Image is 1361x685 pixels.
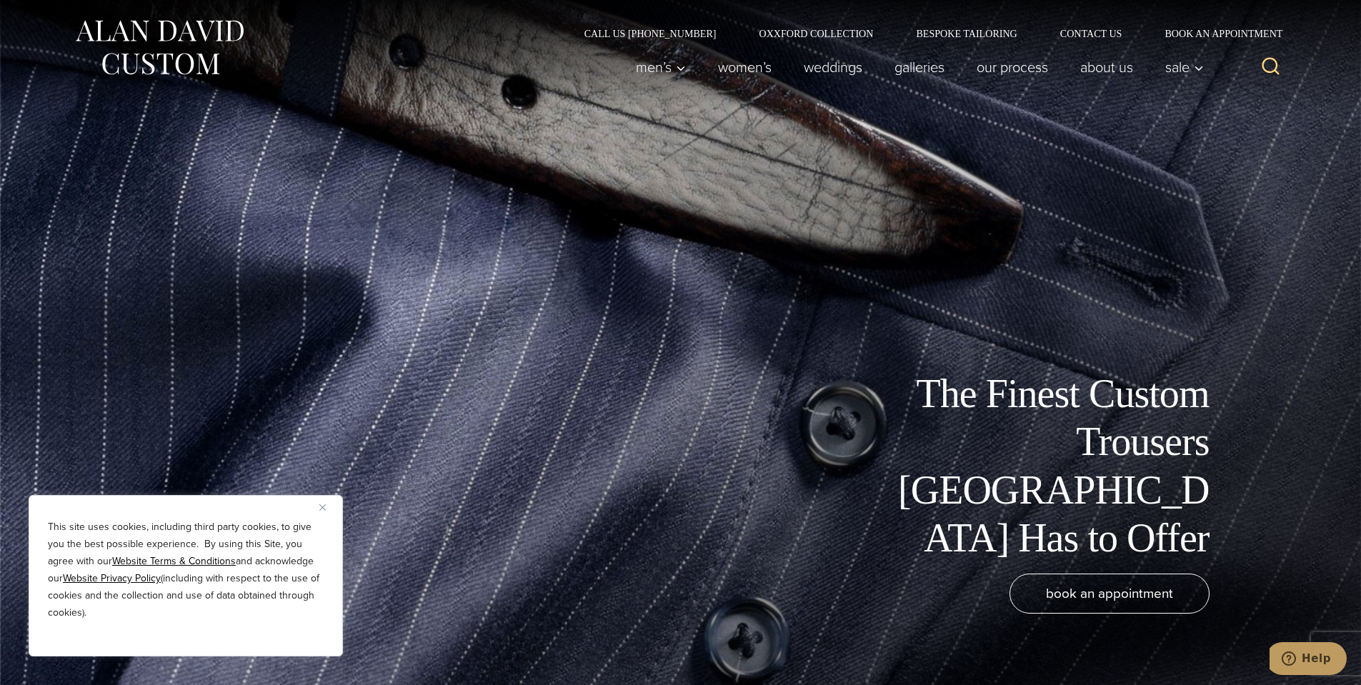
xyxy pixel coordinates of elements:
[888,370,1210,562] h1: The Finest Custom Trousers [GEOGRAPHIC_DATA] Has to Offer
[563,29,738,39] a: Call Us [PHONE_NUMBER]
[894,29,1038,39] a: Bespoke Tailoring
[48,519,324,621] p: This site uses cookies, including third party cookies, to give you the best possible experience. ...
[1064,53,1149,81] a: About Us
[1149,53,1211,81] button: Sale sub menu toggle
[1254,50,1288,84] button: View Search Form
[702,53,787,81] a: Women’s
[112,554,236,569] a: Website Terms & Conditions
[619,53,1211,81] nav: Primary Navigation
[1039,29,1144,39] a: Contact Us
[1270,642,1347,678] iframe: Opens a widget where you can chat to one of our agents
[74,16,245,79] img: Alan David Custom
[563,29,1288,39] nav: Secondary Navigation
[737,29,894,39] a: Oxxford Collection
[319,504,326,511] img: Close
[319,499,336,516] button: Close
[619,53,702,81] button: Men’s sub menu toggle
[960,53,1064,81] a: Our Process
[1143,29,1287,39] a: Book an Appointment
[787,53,878,81] a: weddings
[63,571,161,586] a: Website Privacy Policy
[878,53,960,81] a: Galleries
[1046,583,1173,604] span: book an appointment
[1009,574,1210,614] a: book an appointment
